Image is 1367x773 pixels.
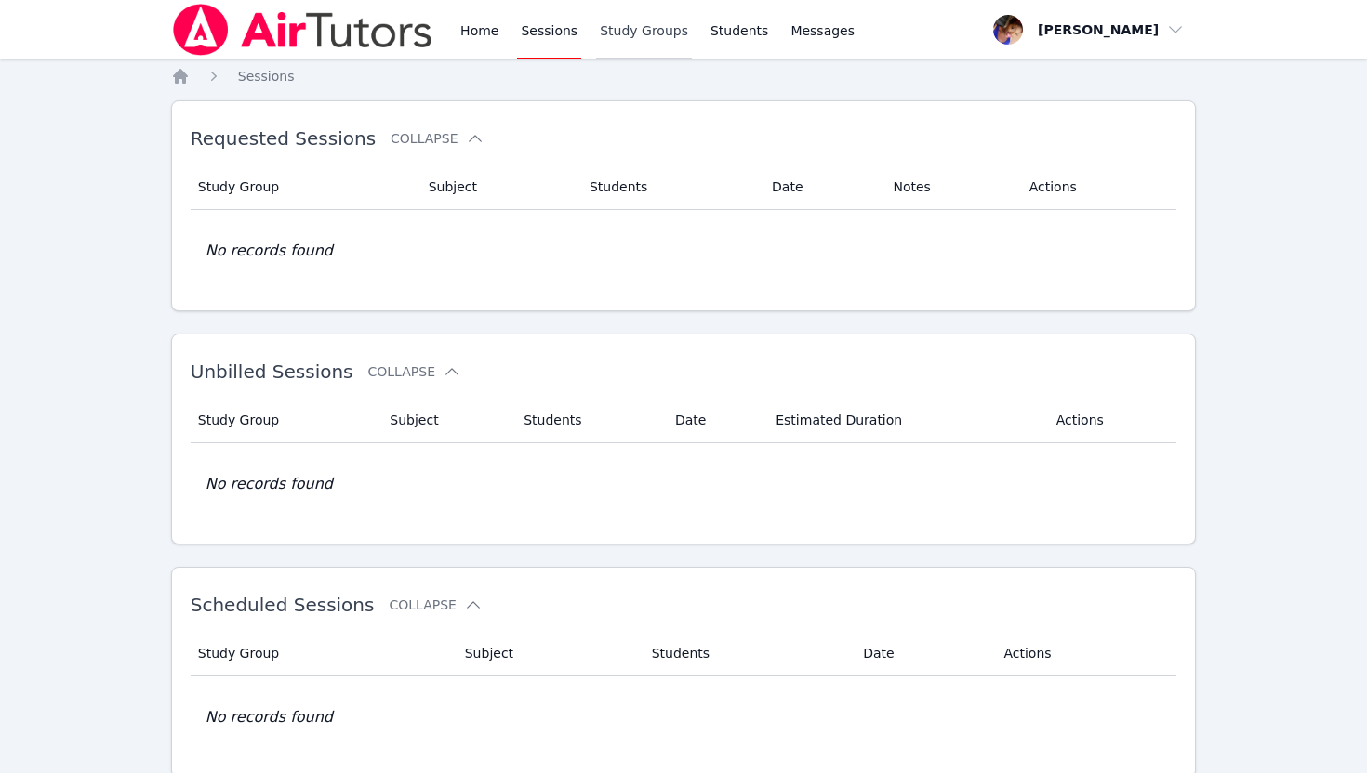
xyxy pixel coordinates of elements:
th: Actions [992,631,1176,676]
th: Study Group [191,398,379,443]
th: Estimated Duration [764,398,1044,443]
th: Students [641,631,852,676]
th: Subject [418,164,578,210]
button: Collapse [368,362,461,381]
th: Date [664,398,764,443]
th: Actions [1018,164,1177,210]
th: Actions [1045,398,1177,443]
span: Scheduled Sessions [191,594,375,616]
th: Students [578,164,761,210]
th: Notes [882,164,1017,210]
span: Requested Sessions [191,127,376,150]
button: Collapse [391,129,484,148]
td: No records found [191,443,1177,525]
th: Students [512,398,664,443]
nav: Breadcrumb [171,67,1197,85]
a: Sessions [238,67,295,85]
th: Subject [454,631,641,676]
th: Date [852,631,992,676]
img: Air Tutors [171,4,434,56]
th: Study Group [191,164,418,210]
td: No records found [191,210,1177,292]
span: Messages [790,21,855,40]
th: Date [761,164,882,210]
span: Sessions [238,69,295,84]
button: Collapse [389,596,482,614]
th: Subject [378,398,512,443]
span: Unbilled Sessions [191,360,353,383]
th: Study Group [191,631,454,676]
td: No records found [191,676,1177,758]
